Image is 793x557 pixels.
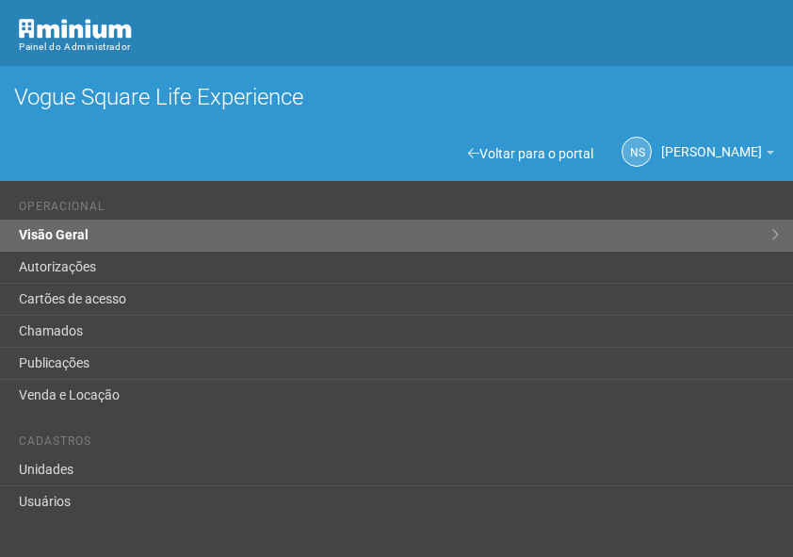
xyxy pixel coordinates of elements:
[19,434,779,454] li: Cadastros
[19,200,779,220] li: Operacional
[14,85,779,109] h1: Vogue Square Life Experience
[661,126,762,159] span: Nicolle Silva
[19,19,132,39] img: Minium
[661,147,774,162] a: [PERSON_NAME]
[622,137,652,167] a: NS
[468,146,593,161] a: Voltar para o portal
[19,39,779,56] div: Painel do Administrador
